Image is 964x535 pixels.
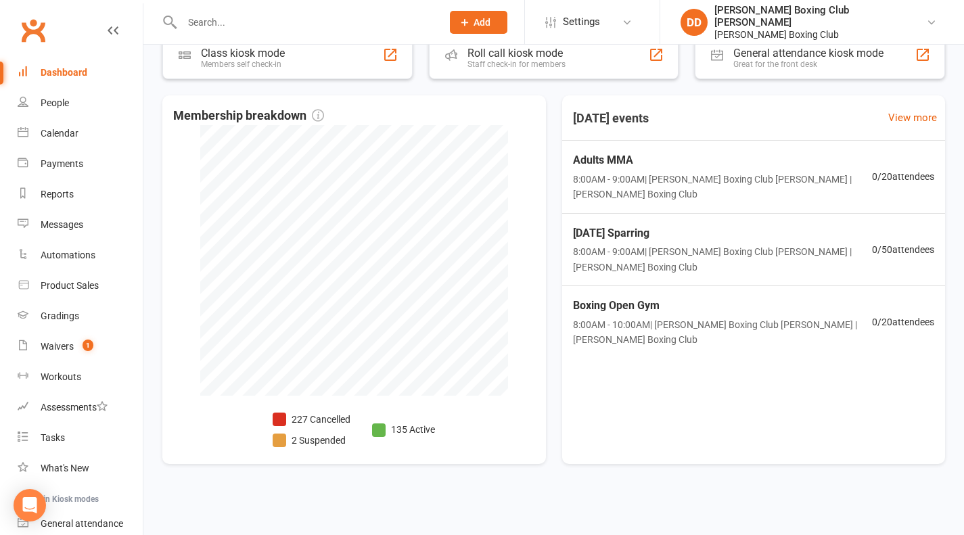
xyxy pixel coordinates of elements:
a: People [18,88,143,118]
div: Product Sales [41,280,99,291]
div: Reports [41,189,74,200]
div: [PERSON_NAME] Boxing Club [PERSON_NAME] [714,4,926,28]
div: Staff check-in for members [467,60,566,69]
a: Waivers 1 [18,331,143,362]
div: Messages [41,219,83,230]
div: Dashboard [41,67,87,78]
span: Add [474,17,490,28]
span: 8:00AM - 9:00AM | [PERSON_NAME] Boxing Club [PERSON_NAME] | [PERSON_NAME] Boxing Club [573,244,873,275]
a: Product Sales [18,271,143,301]
a: Messages [18,210,143,240]
div: Workouts [41,371,81,382]
a: Workouts [18,362,143,392]
span: 1 [83,340,93,351]
div: Tasks [41,432,65,443]
a: Dashboard [18,57,143,88]
div: Assessments [41,402,108,413]
div: What's New [41,463,89,473]
a: Calendar [18,118,143,149]
div: Automations [41,250,95,260]
span: Boxing Open Gym [573,297,873,315]
li: 2 Suspended [273,433,350,448]
span: Settings [563,7,600,37]
span: Membership breakdown [173,106,324,126]
span: 0 / 20 attendees [872,315,934,329]
div: Members self check-in [201,60,285,69]
div: DD [681,9,708,36]
div: Payments [41,158,83,169]
span: [DATE] Sparring [573,225,873,242]
span: 0 / 50 attendees [872,242,934,257]
a: Tasks [18,423,143,453]
div: [PERSON_NAME] Boxing Club [714,28,926,41]
div: Calendar [41,128,78,139]
a: Gradings [18,301,143,331]
button: Add [450,11,507,34]
input: Search... [178,13,432,32]
div: Gradings [41,310,79,321]
a: Automations [18,240,143,271]
div: Waivers [41,341,74,352]
div: Great for the front desk [733,60,883,69]
a: Payments [18,149,143,179]
div: General attendance [41,518,123,529]
div: People [41,97,69,108]
div: General attendance kiosk mode [733,47,883,60]
a: View more [888,110,937,126]
div: Class kiosk mode [201,47,285,60]
span: 0 / 20 attendees [872,169,934,184]
a: Assessments [18,392,143,423]
li: 227 Cancelled [273,412,350,427]
span: 8:00AM - 10:00AM | [PERSON_NAME] Boxing Club [PERSON_NAME] | [PERSON_NAME] Boxing Club [573,317,873,348]
a: Reports [18,179,143,210]
a: What's New [18,453,143,484]
div: Roll call kiosk mode [467,47,566,60]
li: 135 Active [372,422,435,437]
div: Open Intercom Messenger [14,489,46,521]
span: 8:00AM - 9:00AM | [PERSON_NAME] Boxing Club [PERSON_NAME] | [PERSON_NAME] Boxing Club [573,172,873,202]
a: Clubworx [16,14,50,47]
h3: [DATE] events [562,106,660,131]
span: Adults MMA [573,152,873,169]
